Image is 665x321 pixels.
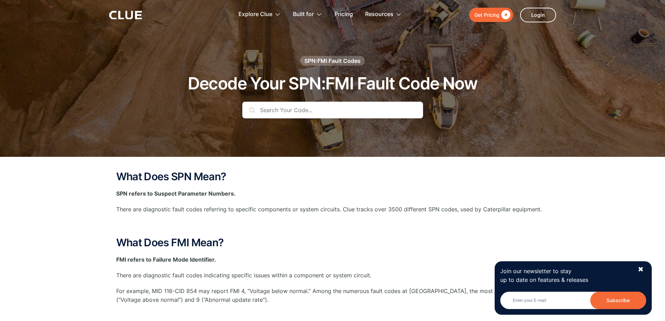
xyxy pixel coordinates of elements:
strong: FMI refers to Failure Mode Identifier. [116,256,216,263]
div: Get Pricing [474,10,500,19]
a: Get Pricing [469,8,513,22]
div: Built for [293,3,314,25]
form: Newsletter [500,292,646,309]
h2: What Does FMI Mean? [116,237,549,248]
div: Explore Clue [238,3,272,25]
p: Join our newsletter to stay up to date on features & releases [500,267,631,284]
div: Explore Clue [238,3,281,25]
div:  [500,10,510,19]
div: ✖ [638,265,644,274]
p: There are diagnostic fault codes referring to specific components or system circuits. Clue tracks... [116,205,549,214]
p: ‍ [116,221,549,230]
strong: SPN refers to Suspect Parameter Numbers. [116,190,236,197]
h1: Decode Your SPN:FMI Fault Code Now [188,74,478,93]
h2: What Does SPN Mean? [116,171,549,182]
a: Login [520,8,556,22]
div: SPN:FMI Fault Codes [304,57,361,65]
p: ‍ [116,312,549,320]
input: Search Your Code... [242,102,423,118]
p: For example, MID 116-CID 854 may report FMI 4, “Voltage below normal.” Among the numerous fault c... [116,287,549,304]
div: Resources [365,3,402,25]
div: Resources [365,3,393,25]
a: Pricing [334,3,353,25]
input: Subscribe [590,292,646,309]
input: Enter your E-mail [500,292,646,309]
div: Built for [293,3,322,25]
p: There are diagnostic fault codes indicating specific issues within a component or system circuit. [116,271,549,280]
